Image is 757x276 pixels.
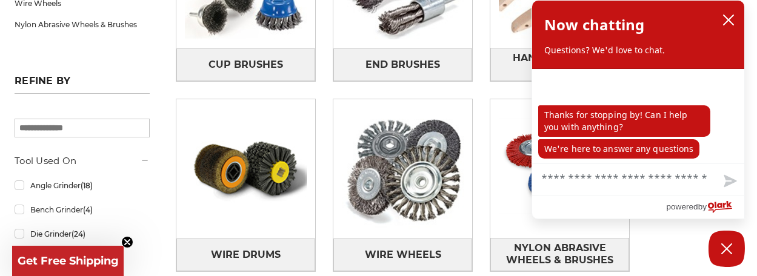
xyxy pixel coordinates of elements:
div: Get Free ShippingClose teaser [12,246,124,276]
a: Hand Held Wire Brushes [490,48,629,81]
span: (18) [81,181,93,190]
a: Bench Grinder [15,199,150,220]
span: Wire Wheels [365,245,441,265]
img: Nylon Abrasive Wheels & Brushes [490,99,629,238]
h5: Refine by [15,75,150,94]
span: (4) [83,205,93,214]
p: We're here to answer any questions [538,139,699,159]
a: Nylon Abrasive Wheels & Brushes [15,14,150,35]
h2: Now chatting [544,13,644,37]
a: End Brushes [333,48,472,81]
div: chat [532,69,744,163]
img: Wire Wheels [333,99,472,238]
span: powered [666,199,698,214]
a: Nylon Abrasive Wheels & Brushes [490,238,629,271]
span: Wire Drums [211,245,281,265]
span: Hand Held Wire Brushes [491,48,629,80]
a: Powered by Olark [666,196,744,218]
span: by [698,199,707,214]
span: Cup Brushes [208,54,283,75]
button: Send message [714,168,744,195]
button: Close Chatbox [709,231,745,267]
a: Die Grinder [15,223,150,245]
button: close chatbox [719,11,738,29]
a: Cup Brushes [176,48,315,81]
a: Angle Grinder [15,175,150,196]
h5: Tool Used On [15,154,150,168]
img: Wire Drums [176,99,315,238]
span: Get Free Shipping [18,254,119,268]
span: Nylon Abrasive Wheels & Brushes [491,238,629,271]
button: Close teaser [121,236,133,248]
p: Thanks for stopping by! Can I help you with anything? [538,105,710,137]
p: Questions? We'd love to chat. [544,44,732,56]
span: End Brushes [365,54,440,75]
a: Wire Drums [176,238,315,271]
span: (24) [72,229,85,238]
a: Wire Wheels [333,238,472,271]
